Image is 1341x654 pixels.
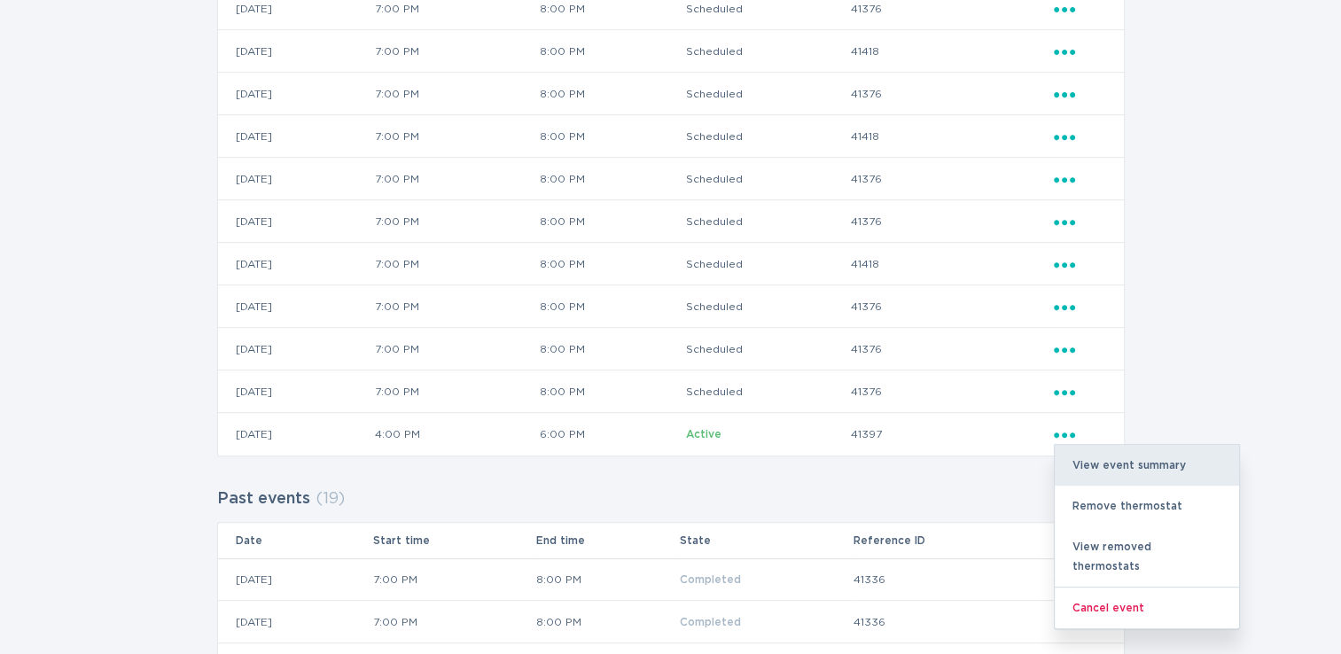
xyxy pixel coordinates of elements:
[853,558,1053,601] td: 41336
[316,491,345,507] span: ( 19 )
[1055,445,1239,486] div: View event summary
[1055,486,1239,526] div: Remove thermostat
[218,158,374,200] td: [DATE]
[218,73,374,115] td: [DATE]
[218,328,1124,370] tr: 779210c3f76542e0aec0c2a372f7bd58
[853,523,1053,558] th: Reference ID
[539,115,684,158] td: 8:00 PM
[1054,212,1106,231] div: Popover menu
[680,574,741,585] span: Completed
[539,285,684,328] td: 8:00 PM
[685,131,742,142] span: Scheduled
[539,413,684,455] td: 6:00 PM
[539,328,684,370] td: 8:00 PM
[1054,254,1106,274] div: Popover menu
[218,200,1124,243] tr: 868a0317c1b748c2a96f694a4a9c2daa
[850,73,1053,115] td: 41376
[218,413,374,455] td: [DATE]
[218,115,1124,158] tr: a09a47b7deed4c0db1a447e700945cde
[850,200,1053,243] td: 41376
[374,413,539,455] td: 4:00 PM
[850,370,1053,413] td: 41376
[685,301,742,312] span: Scheduled
[218,243,374,285] td: [DATE]
[850,413,1053,455] td: 41397
[218,285,374,328] td: [DATE]
[218,523,1124,558] tr: Table Headers
[372,558,535,601] td: 7:00 PM
[539,243,684,285] td: 8:00 PM
[539,158,684,200] td: 8:00 PM
[685,4,742,14] span: Scheduled
[374,243,539,285] td: 7:00 PM
[539,73,684,115] td: 8:00 PM
[1054,42,1106,61] div: Popover menu
[1054,339,1106,359] div: Popover menu
[218,243,1124,285] tr: 805f397ac42d424daf0a77d230b509df
[218,370,1124,413] tr: 7bf6d1ec6cf54a6e9b58b15d39a3d98e
[374,328,539,370] td: 7:00 PM
[850,30,1053,73] td: 41418
[218,413,1124,455] tr: 1a051c21cffe4eff96fc82aef71a507c
[218,200,374,243] td: [DATE]
[539,370,684,413] td: 8:00 PM
[535,523,679,558] th: End time
[218,158,1124,200] tr: 8cccd00130f14658b2e4efadbd036cd4
[685,386,742,397] span: Scheduled
[685,174,742,184] span: Scheduled
[217,483,310,515] h2: Past events
[218,30,1124,73] tr: 9b3e204356384ef28568340136fde279
[1054,297,1106,316] div: Popover menu
[535,558,679,601] td: 8:00 PM
[218,601,1124,643] tr: 21a0a6e3f8ac48a88e253afbacc3e545
[374,370,539,413] td: 7:00 PM
[850,243,1053,285] td: 41418
[685,344,742,354] span: Scheduled
[374,285,539,328] td: 7:00 PM
[685,46,742,57] span: Scheduled
[1054,169,1106,189] div: Popover menu
[374,200,539,243] td: 7:00 PM
[218,285,1124,328] tr: 21b278531df640c7952919b4f2c953d1
[374,30,539,73] td: 7:00 PM
[685,429,721,440] span: Active
[539,30,684,73] td: 8:00 PM
[539,200,684,243] td: 8:00 PM
[1054,382,1106,401] div: Popover menu
[685,89,742,99] span: Scheduled
[535,601,679,643] td: 8:00 PM
[850,285,1053,328] td: 41376
[1054,127,1106,146] div: Popover menu
[374,158,539,200] td: 7:00 PM
[850,115,1053,158] td: 41418
[218,73,1124,115] tr: a715a382f578407fa238a0bcea528932
[680,617,741,627] span: Completed
[1055,526,1239,587] div: View removed thermostats
[685,216,742,227] span: Scheduled
[374,115,539,158] td: 7:00 PM
[1054,84,1106,104] div: Popover menu
[218,558,372,601] td: [DATE]
[218,115,374,158] td: [DATE]
[850,328,1053,370] td: 41376
[218,30,374,73] td: [DATE]
[218,370,374,413] td: [DATE]
[372,523,535,558] th: Start time
[218,601,372,643] td: [DATE]
[685,259,742,269] span: Scheduled
[374,73,539,115] td: 7:00 PM
[372,601,535,643] td: 7:00 PM
[218,523,372,558] th: Date
[218,328,374,370] td: [DATE]
[850,158,1053,200] td: 41376
[679,523,853,558] th: State
[218,558,1124,601] tr: 26f53c00d72f4e25aa6305c6bbe15d65
[1055,587,1239,628] div: Cancel event
[853,601,1053,643] td: 41336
